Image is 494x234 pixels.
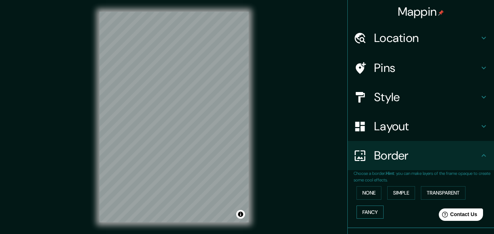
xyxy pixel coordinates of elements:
div: Border [348,141,494,170]
h4: Mappin [398,4,444,19]
p: Choose a border. : you can make layers of the frame opaque to create some cool effects. [354,170,494,183]
h4: Location [374,31,479,45]
img: pin-icon.png [438,10,444,16]
button: Transparent [421,186,465,200]
h4: Border [374,148,479,163]
button: None [357,186,381,200]
div: Layout [348,112,494,141]
button: Simple [387,186,415,200]
iframe: Help widget launcher [429,206,486,226]
button: Fancy [357,206,384,219]
h4: Pins [374,61,479,75]
h4: Layout [374,119,479,134]
div: Pins [348,53,494,83]
canvas: Map [99,12,249,222]
h4: Style [374,90,479,104]
div: Style [348,83,494,112]
button: Toggle attribution [236,210,245,219]
div: Location [348,23,494,53]
b: Hint [386,170,394,176]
